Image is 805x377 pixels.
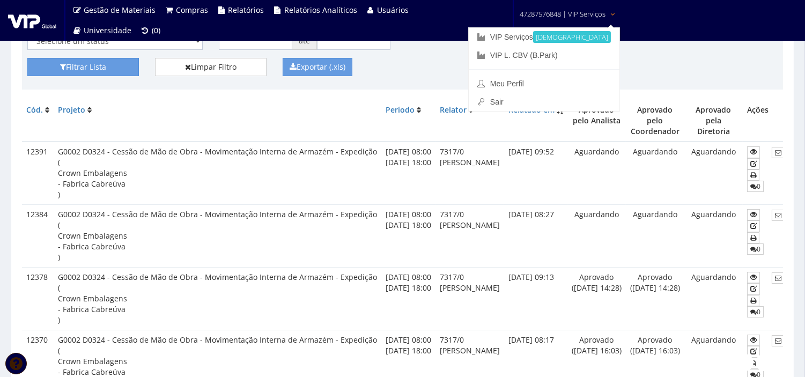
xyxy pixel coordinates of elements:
span: Usuários [378,5,409,15]
td: [DATE] 09:52 [504,142,567,204]
a: Cód. [26,105,43,115]
td: [DATE] 08:27 [504,205,567,268]
a: 0 [747,181,764,192]
td: Aguardando [567,205,626,268]
td: [DATE] 08:00 [DATE] 18:00 [381,205,435,268]
span: Universidade [84,25,132,35]
td: Aguardando [684,205,743,268]
span: 47287576848 | VIP Serviços [520,9,606,19]
span: Gestão de Materiais [84,5,156,15]
td: Aguardando [684,268,743,330]
td: G0002 D0324 - Cessão de Mão de Obra - Movimentação Interna de Armazém - Expedição ( Crown Embalag... [54,268,381,330]
td: 7317/0 [PERSON_NAME] [435,205,504,268]
td: 12391 [22,142,54,204]
a: Limpar Filtro [155,58,267,76]
td: G0002 D0324 - Cessão de Mão de Obra - Movimentação Interna de Armazém - Expedição ( Crown Embalag... [54,142,381,204]
button: Enviar E-mail de Teste [772,335,785,346]
a: VIP Serviços[DEMOGRAPHIC_DATA] [469,28,619,46]
th: Aprovado pelo Coordenador [626,100,684,142]
td: Aguardando [626,205,684,268]
td: 12378 [22,268,54,330]
td: Aguardando [626,142,684,204]
span: Relatórios [228,5,264,15]
a: VIP L. CBV (B.Park) [469,46,619,64]
td: Aprovado ([DATE] 14:28) [626,268,684,330]
td: 12384 [22,205,54,268]
td: Aguardando [567,142,626,204]
span: (0) [152,25,160,35]
button: Enviar E-mail de Teste [772,272,785,284]
th: Aprovado pelo Analista [567,100,626,142]
a: Sair [469,93,619,111]
td: Aguardando [684,142,743,204]
td: 7317/0 [PERSON_NAME] [435,142,504,204]
a: Relator [440,105,467,115]
a: 0 [747,243,764,255]
a: Período [386,105,415,115]
a: Meu Perfil [469,75,619,93]
td: 7317/0 [PERSON_NAME] [435,268,504,330]
td: Aprovado ([DATE] 14:28) [567,268,626,330]
th: Aprovado pela Diretoria [684,100,743,142]
button: Exportar (.xls) [283,58,352,76]
a: (0) [136,20,165,41]
img: logo [8,12,56,28]
td: G0002 D0324 - Cessão de Mão de Obra - Movimentação Interna de Armazém - Expedição ( Crown Embalag... [54,205,381,268]
a: 0 [747,306,764,317]
span: Relatórios Analíticos [284,5,357,15]
button: Enviar E-mail de Teste [772,147,785,158]
a: Universidade [68,20,136,41]
span: até [292,32,317,50]
a: Projeto [58,105,85,115]
td: [DATE] 08:00 [DATE] 18:00 [381,268,435,330]
th: Ações [743,100,802,142]
span: Compras [176,5,208,15]
small: [DEMOGRAPHIC_DATA] [533,31,611,43]
button: Filtrar Lista [27,58,139,76]
td: [DATE] 08:00 [DATE] 18:00 [381,142,435,204]
td: [DATE] 09:13 [504,268,567,330]
button: Enviar E-mail de Teste [772,210,785,221]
